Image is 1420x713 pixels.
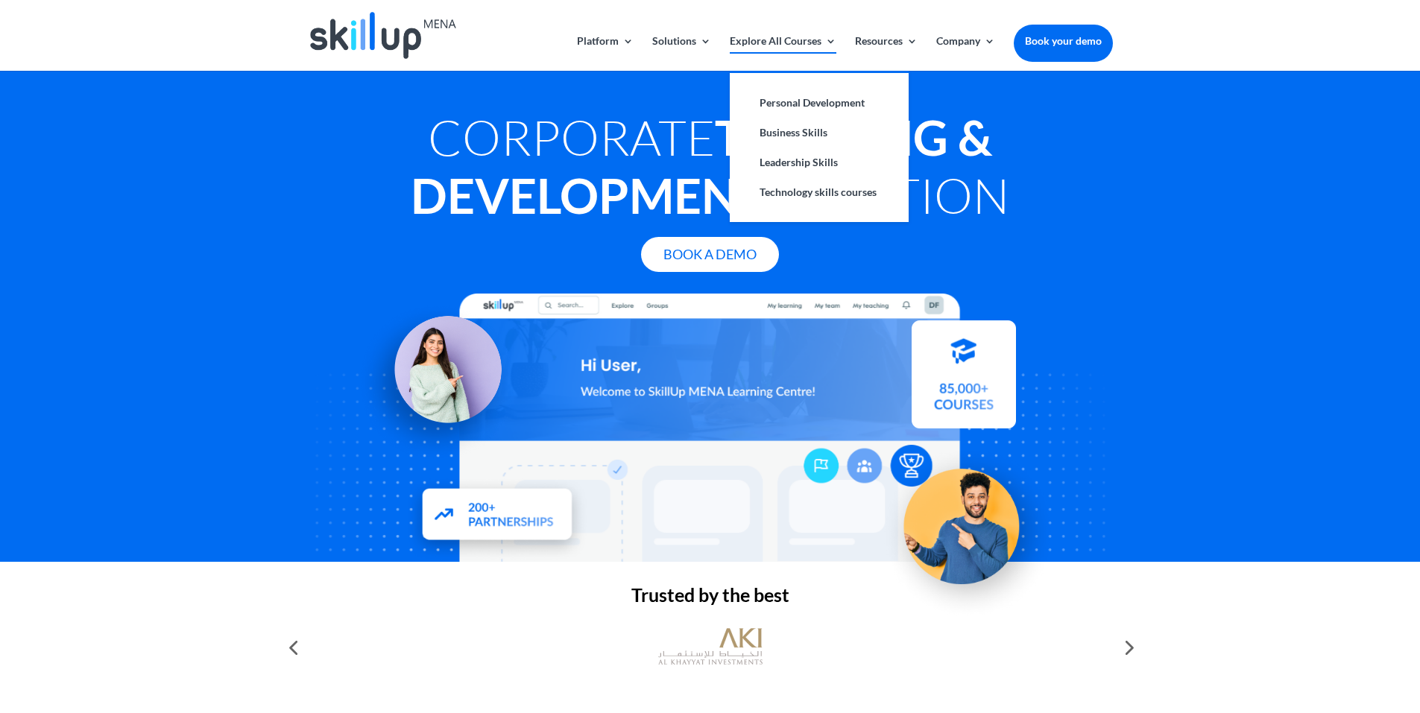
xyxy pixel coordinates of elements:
a: Platform [577,36,634,71]
a: Business Skills [745,118,894,148]
img: Learning Management Solution - SkillUp [356,298,517,459]
a: Leadership Skills [745,148,894,177]
img: Partners - SkillUp Mena [404,475,589,562]
img: al khayyat investments logo [658,621,763,674]
a: Technology skills courses [745,177,894,207]
iframe: Chat Widget [1345,641,1420,713]
img: Upskill your workforce - SkillUp [879,437,1056,614]
img: Skillup Mena [310,12,456,59]
a: Resources [855,36,918,71]
h1: Corporate Solution [308,108,1113,232]
a: Personal Development [745,88,894,118]
img: Courses library - SkillUp MENA [912,328,1016,436]
a: Company [936,36,995,71]
h2: Trusted by the best [308,586,1113,612]
a: Explore All Courses [730,36,836,71]
a: Solutions [652,36,711,71]
strong: Training & Development [411,108,992,224]
a: Book your demo [1014,25,1113,57]
a: Book A Demo [641,237,779,272]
